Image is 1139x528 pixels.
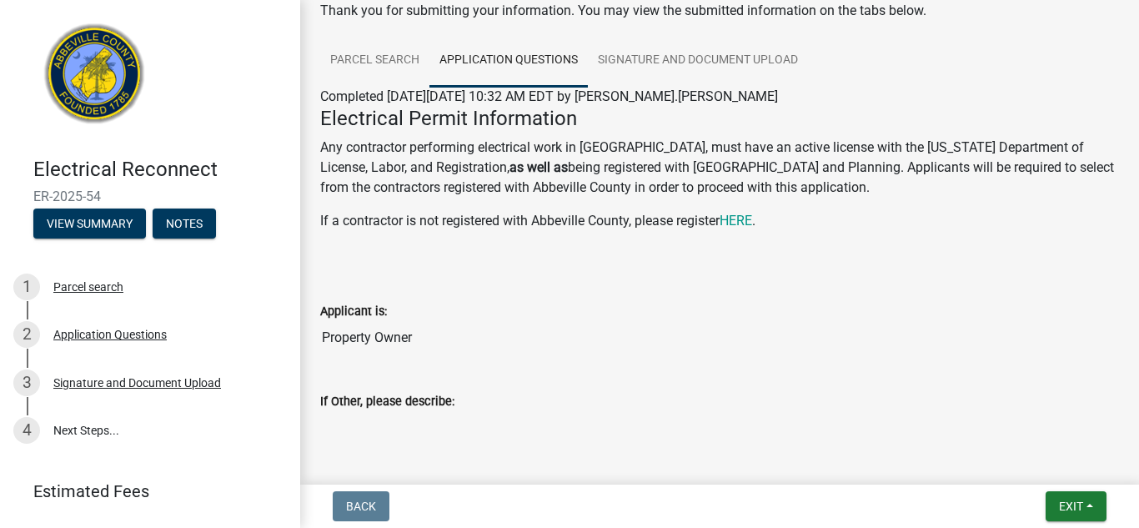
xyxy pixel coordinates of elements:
div: Thank you for submitting your information. You may view the submitted information on the tabs below. [320,1,1119,21]
button: Exit [1046,491,1106,521]
a: Application Questions [429,34,588,88]
p: Any contractor performing electrical work in [GEOGRAPHIC_DATA], must have an active license with ... [320,138,1119,198]
div: Signature and Document Upload [53,377,221,389]
a: Estimated Fees [13,475,273,508]
wm-modal-confirm: Summary [33,218,146,231]
button: Back [333,491,389,521]
img: Abbeville County, South Carolina [33,18,156,140]
h4: Electrical Reconnect [33,158,287,182]
span: Exit [1059,500,1083,513]
span: ER-2025-54 [33,189,267,204]
a: Parcel search [320,34,429,88]
strong: as well as [509,159,568,175]
button: View Summary [33,209,146,239]
div: Parcel search [53,281,123,293]
p: If a contractor is not registered with Abbeville County, please register . [320,211,1119,231]
span: Back [346,500,376,513]
div: 3 [13,370,40,396]
div: 1 [13,274,40,300]
a: Signature and Document Upload [588,34,808,88]
a: HERE [720,213,752,229]
div: 2 [13,321,40,348]
h4: Electrical Permit Information [320,107,1119,131]
div: Application Questions [53,329,167,340]
span: Completed [DATE][DATE] 10:32 AM EDT by [PERSON_NAME].[PERSON_NAME] [320,88,778,104]
div: 4 [13,417,40,444]
button: Notes [153,209,216,239]
wm-modal-confirm: Notes [153,218,216,231]
label: Applicant is: [320,306,387,318]
label: If Other, please describe: [320,396,454,408]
